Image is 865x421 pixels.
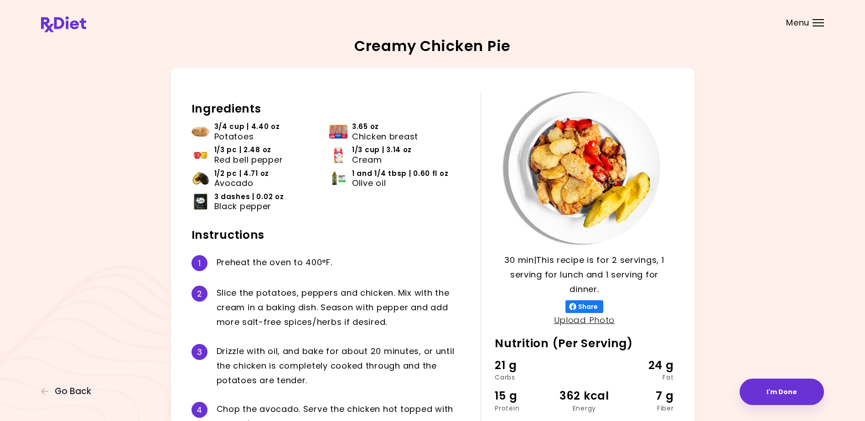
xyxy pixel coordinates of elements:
div: 2 [192,286,207,302]
span: 3 dashes | 0.02 oz [214,192,284,202]
div: Fiber [614,405,674,411]
div: 21 g [495,357,554,374]
p: 30 min | This recipe is for 2 servings, 1 serving for lunch and 1 serving for dinner. [495,253,673,297]
div: 7 g [614,387,674,405]
div: Energy [554,405,614,411]
span: 3/4 cup | 4.40 oz [214,122,280,132]
button: I'm Done [740,379,824,405]
h2: Instructions [192,228,467,242]
span: Black pepper [214,201,272,211]
div: Protein [495,405,554,411]
h2: Ingredients [192,102,467,116]
span: Avocado [214,178,254,188]
span: 1 and 1/4 tbsp | 0.60 fl oz [352,169,448,179]
button: Share [565,300,603,313]
div: 24 g [614,357,674,374]
div: Carbs [495,374,554,380]
img: RxDiet [41,16,86,32]
span: 1/3 pc | 2.48 oz [214,145,272,155]
h2: Nutrition (Per Serving) [495,336,673,351]
a: Upload Photo [554,314,615,326]
span: Menu [786,19,809,27]
button: Go Back [41,386,96,396]
span: Olive oil [352,178,386,188]
div: 1 [192,255,207,271]
div: 3 [192,344,207,360]
h2: Creamy Chicken Pie [354,39,511,53]
div: S l i c e t h e p o t a t o e s , p e p p e r s a n d c h i c k e n . M i x w i t h t h e c r e a... [217,286,467,329]
div: 15 g [495,387,554,405]
span: 3.65 oz [352,122,379,132]
span: Share [576,303,600,310]
span: Red bell pepper [214,155,283,165]
div: P r e h e a t t h e o v e n t o 4 0 0 ° F . [217,255,467,271]
div: 4 [192,402,207,418]
div: 362 kcal [554,387,614,405]
div: D r i z z l e w i t h o i l , a n d b a k e f o r a b o u t 2 0 m i n u t e s , o r u n t i l t h... [217,344,467,388]
span: Chicken breast [352,132,418,142]
span: Cream [352,155,382,165]
span: Go Back [55,386,91,396]
span: Potatoes [214,132,254,142]
div: Fat [614,374,674,380]
span: 1/2 pc | 4.71 oz [214,169,269,179]
span: 1/3 cup | 3.14 oz [352,145,412,155]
